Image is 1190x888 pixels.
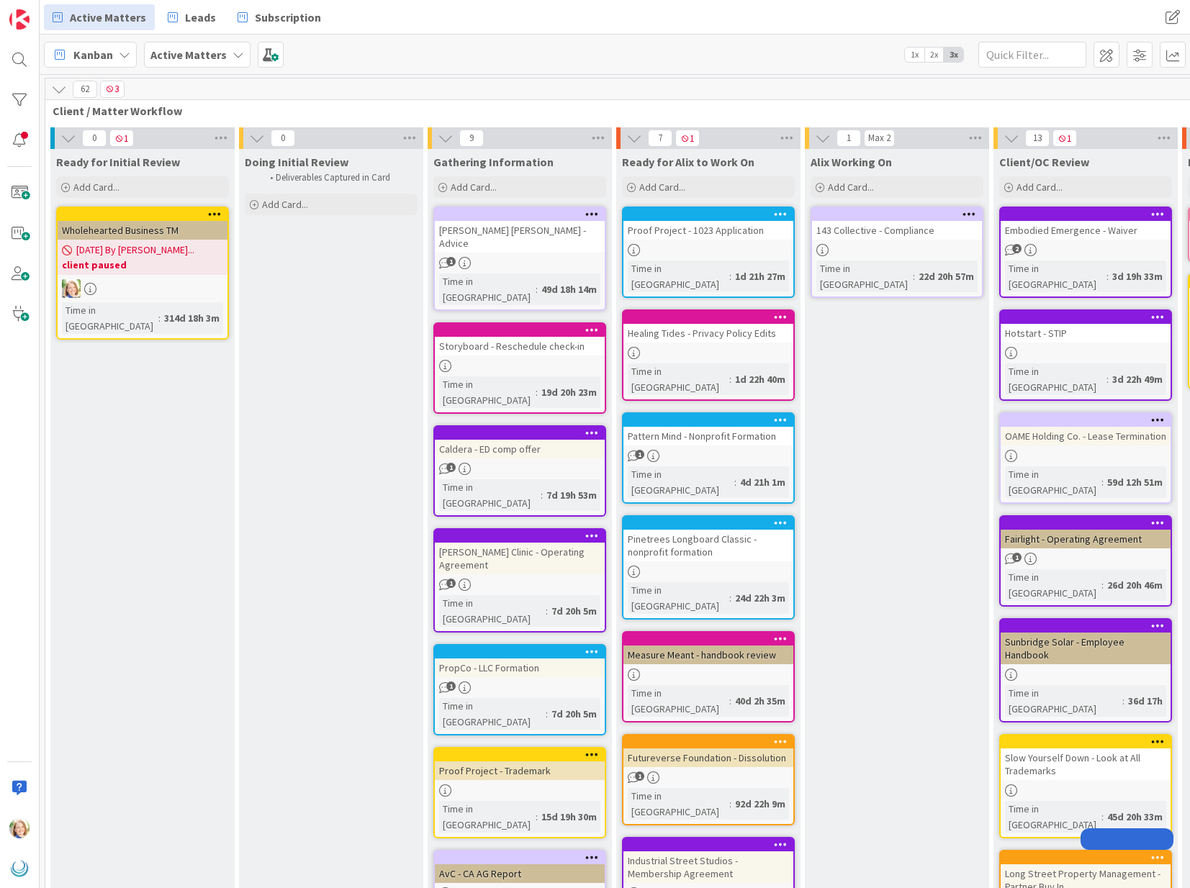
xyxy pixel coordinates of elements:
[543,487,600,503] div: 7d 19h 53m
[622,309,795,401] a: Healing Tides - Privacy Policy EditsTime in [GEOGRAPHIC_DATA]:1d 22h 40m
[1005,685,1122,717] div: Time in [GEOGRAPHIC_DATA]
[435,427,605,458] div: Caldera - ED comp offer
[729,590,731,606] span: :
[433,747,606,838] a: Proof Project - TrademarkTime in [GEOGRAPHIC_DATA]:15d 19h 30m
[433,425,606,517] a: Caldera - ED comp offerTime in [GEOGRAPHIC_DATA]:7d 19h 53m
[1005,466,1101,498] div: Time in [GEOGRAPHIC_DATA]
[1052,130,1077,147] span: 1
[435,337,605,355] div: Storyboard - Reschedule check-in
[536,384,538,400] span: :
[734,474,736,490] span: :
[433,322,606,414] a: Storyboard - Reschedule check-inTime in [GEOGRAPHIC_DATA]:19d 20h 23m
[1005,801,1101,833] div: Time in [GEOGRAPHIC_DATA]
[623,324,793,343] div: Healing Tides - Privacy Policy Edits
[944,47,963,62] span: 3x
[73,81,97,98] span: 62
[100,81,125,98] span: 3
[1005,569,1101,601] div: Time in [GEOGRAPHIC_DATA]
[1122,693,1124,709] span: :
[435,530,605,574] div: [PERSON_NAME] Clinic - Operating Agreement
[1124,693,1166,709] div: 36d 17h
[623,645,793,664] div: Measure Meant - handbook review
[150,47,227,62] b: Active Matters
[435,208,605,253] div: [PERSON_NAME] [PERSON_NAME] - Advice
[435,864,605,883] div: AvC - CA AG Report
[828,181,874,194] span: Add Card...
[62,258,223,272] b: client paused
[1001,620,1171,664] div: Sunbridge Solar - Employee Handbook
[1001,208,1171,240] div: Embodied Emergence - Waiver
[729,268,731,284] span: :
[628,466,734,498] div: Time in [GEOGRAPHIC_DATA]
[731,371,789,387] div: 1d 22h 40m
[433,207,606,311] a: [PERSON_NAME] [PERSON_NAME] - AdviceTime in [GEOGRAPHIC_DATA]:49d 18h 14m
[62,302,158,334] div: Time in [GEOGRAPHIC_DATA]
[622,631,795,722] a: Measure Meant - handbook reviewTime in [GEOGRAPHIC_DATA]:40d 2h 35m
[1001,427,1171,445] div: OAME Holding Co. - Lease Termination
[731,693,789,709] div: 40d 2h 35m
[56,207,229,340] a: Wholehearted Business TM[DATE] By [PERSON_NAME]...client pausedADTime in [GEOGRAPHIC_DATA]:314d 1...
[628,788,729,820] div: Time in [GEOGRAPHIC_DATA]
[811,207,983,298] a: 143 Collective - ComplianceTime in [GEOGRAPHIC_DATA]:22d 20h 57m
[1012,553,1022,562] span: 1
[459,130,484,147] span: 9
[439,698,546,730] div: Time in [GEOGRAPHIC_DATA]
[628,260,729,292] div: Time in [GEOGRAPHIC_DATA]
[1106,268,1109,284] span: :
[622,412,795,504] a: Pattern Mind - Nonprofit FormationTime in [GEOGRAPHIC_DATA]:4d 21h 1m
[1109,371,1166,387] div: 3d 22h 49m
[435,761,605,780] div: Proof Project - Trademark
[812,221,982,240] div: 143 Collective - Compliance
[731,796,789,812] div: 92d 22h 9m
[439,595,546,627] div: Time in [GEOGRAPHIC_DATA]
[439,376,536,408] div: Time in [GEOGRAPHIC_DATA]
[546,706,548,722] span: :
[628,363,729,395] div: Time in [GEOGRAPHIC_DATA]
[623,633,793,664] div: Measure Meant - handbook review
[546,603,548,619] span: :
[623,208,793,240] div: Proof Project - 1023 Application
[435,851,605,883] div: AvC - CA AG Report
[999,734,1172,838] a: Slow Yourself Down - Look at All TrademarksTime in [GEOGRAPHIC_DATA]:45d 20h 33m
[1101,474,1104,490] span: :
[541,487,543,503] span: :
[9,858,30,879] img: avatar
[439,801,536,833] div: Time in [GEOGRAPHIC_DATA]
[446,681,456,691] span: 1
[736,474,789,490] div: 4d 21h 1m
[1001,633,1171,664] div: Sunbridge Solar - Employee Handbook
[913,268,915,284] span: :
[62,279,81,298] img: AD
[439,273,536,305] div: Time in [GEOGRAPHIC_DATA]
[262,198,308,211] span: Add Card...
[44,4,155,30] a: Active Matters
[999,309,1172,401] a: Hotstart - STIPTime in [GEOGRAPHIC_DATA]:3d 22h 49m
[628,685,729,717] div: Time in [GEOGRAPHIC_DATA]
[76,243,194,258] span: [DATE] By [PERSON_NAME]...
[536,809,538,825] span: :
[623,735,793,767] div: Futureverse Foundation - Dissolution
[271,130,295,147] span: 0
[435,748,605,780] div: Proof Project - Trademark
[255,9,321,26] span: Subscription
[82,130,107,147] span: 0
[1001,517,1171,548] div: Fairlight - Operating Agreement
[622,734,795,825] a: Futureverse Foundation - DissolutionTime in [GEOGRAPHIC_DATA]:92d 22h 9m
[548,706,600,722] div: 7d 20h 5m
[1001,735,1171,780] div: Slow Yourself Down - Look at All Trademarks
[446,463,456,472] span: 1
[185,9,216,26] span: Leads
[999,515,1172,607] a: Fairlight - Operating AgreementTime in [GEOGRAPHIC_DATA]:26d 20h 46m
[905,47,924,62] span: 1x
[999,412,1172,504] a: OAME Holding Co. - Lease TerminationTime in [GEOGRAPHIC_DATA]:59d 12h 51m
[1106,371,1109,387] span: :
[538,809,600,825] div: 15d 19h 30m
[729,796,731,812] span: :
[622,155,754,169] span: Ready for Alix to Work On
[58,208,227,240] div: Wholehearted Business TM
[623,221,793,240] div: Proof Project - 1023 Application
[1001,221,1171,240] div: Embodied Emergence - Waiver
[729,371,731,387] span: :
[433,644,606,735] a: PropCo - LLC FormationTime in [GEOGRAPHIC_DATA]:7d 20h 5m
[433,528,606,633] a: [PERSON_NAME] Clinic - Operating AgreementTime in [GEOGRAPHIC_DATA]:7d 20h 5m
